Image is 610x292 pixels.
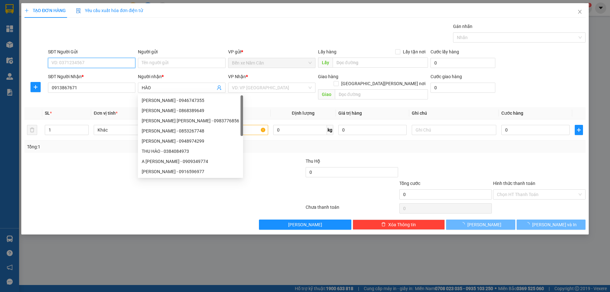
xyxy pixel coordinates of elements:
[228,48,315,55] div: VP gửi
[338,125,407,135] input: 0
[142,107,239,114] div: [PERSON_NAME] - 0868389649
[142,168,239,175] div: [PERSON_NAME] - 0916596977
[327,125,333,135] span: kg
[446,220,515,230] button: [PERSON_NAME]
[138,105,243,116] div: CHAO HAI YIN - 0868389649
[467,221,501,228] span: [PERSON_NAME]
[532,221,577,228] span: [PERSON_NAME] và In
[318,89,335,99] span: Giao
[138,126,243,136] div: HỒ THẢO VY - 0853267748
[318,49,336,54] span: Lấy hàng
[142,117,239,124] div: [PERSON_NAME] [PERSON_NAME] - 0983776856
[306,159,320,164] span: Thu Hộ
[430,49,459,54] label: Cước lấy hàng
[217,85,222,90] span: user-add
[138,166,243,177] div: THẢO - 0916596977
[399,181,420,186] span: Tổng cước
[228,74,246,79] span: VP Nhận
[31,85,40,90] span: plus
[577,9,582,14] span: close
[288,221,322,228] span: [PERSON_NAME]
[333,58,428,68] input: Dọc đường
[501,111,523,116] span: Cước hàng
[259,220,351,230] button: [PERSON_NAME]
[30,82,41,92] button: plus
[98,125,174,135] span: Khác
[305,204,399,215] div: Chưa thanh toán
[335,89,428,99] input: Dọc đường
[460,222,467,227] span: loading
[138,136,243,146] div: THẢO - 0948974299
[142,148,239,155] div: THU HÀO - 0384084973
[318,58,333,68] span: Lấy
[338,111,362,116] span: Giá trị hàng
[353,220,445,230] button: deleteXóa Thông tin
[24,8,29,13] span: plus
[517,220,586,230] button: [PERSON_NAME] và In
[575,127,583,132] span: plus
[138,156,243,166] div: A THẢO - 0909349774
[400,48,428,55] span: Lấy tận nơi
[27,143,235,150] div: Tổng: 1
[571,3,589,21] button: Close
[381,222,386,227] span: delete
[318,74,338,79] span: Giao hàng
[430,58,495,68] input: Cước lấy hàng
[575,125,583,135] button: plus
[142,138,239,145] div: [PERSON_NAME] - 0948974299
[138,95,243,105] div: thảo - 0946747355
[525,222,532,227] span: loading
[76,8,81,13] img: icon
[48,73,135,80] div: SĐT Người Nhận
[430,83,495,93] input: Cước giao hàng
[138,48,225,55] div: Người gửi
[142,158,239,165] div: A [PERSON_NAME] - 0909349774
[138,146,243,156] div: THU HÀO - 0384084973
[94,111,118,116] span: Đơn vị tính
[453,24,472,29] label: Gán nhãn
[138,73,225,80] div: Người nhận
[48,48,135,55] div: SĐT Người Gửi
[409,107,499,119] th: Ghi chú
[142,127,239,134] div: [PERSON_NAME] - 0853267748
[27,125,37,135] button: delete
[430,74,462,79] label: Cước giao hàng
[339,80,428,87] span: [GEOGRAPHIC_DATA][PERSON_NAME] nơi
[292,111,315,116] span: Định lượng
[142,97,239,104] div: [PERSON_NAME] - 0946747355
[45,111,50,116] span: SL
[24,8,66,13] span: TẠO ĐƠN HÀNG
[232,58,312,68] span: Bến xe Năm Căn
[493,181,535,186] label: Hình thức thanh toán
[388,221,416,228] span: Xóa Thông tin
[76,8,143,13] span: Yêu cầu xuất hóa đơn điện tử
[138,116,243,126] div: HOÀNG THỊ THẢO - 0983776856
[412,125,496,135] input: Ghi Chú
